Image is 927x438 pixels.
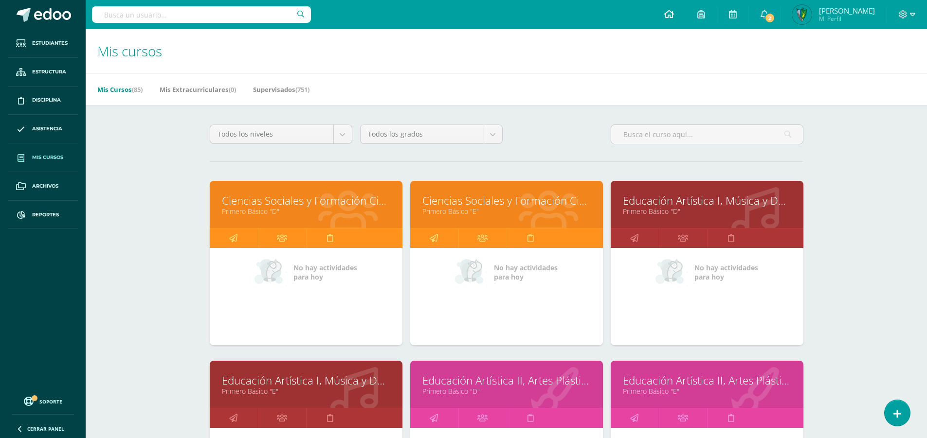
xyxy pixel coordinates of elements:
img: 1b281a8218983e455f0ded11b96ffc56.png [792,5,812,24]
a: Reportes [8,201,78,229]
span: Archivos [32,182,58,190]
img: no_activities_small.png [455,258,487,287]
a: Mis cursos [8,143,78,172]
span: Reportes [32,211,59,219]
span: No hay actividades para hoy [694,263,758,281]
span: Mis cursos [32,154,63,161]
a: Estructura [8,58,78,87]
a: Ciencias Sociales y Formación Ciudadana e Interculturalidad [422,193,591,208]
span: Todos los grados [368,125,476,143]
span: Mis cursos [97,42,162,60]
a: Asistencia [8,115,78,143]
a: Primero Básico "E" [422,207,591,216]
a: Soporte [12,394,74,407]
a: Supervisados(751) [253,82,309,97]
span: No hay actividades para hoy [494,263,558,281]
a: Educación Artística I, Música y Danza [623,193,791,208]
span: 2 [764,13,775,23]
a: Primero Básico "D" [222,207,390,216]
a: Primero Básico "E" [222,386,390,396]
span: Todos los niveles [218,125,326,143]
span: Estructura [32,68,66,76]
input: Busca el curso aquí... [611,125,803,144]
span: Cerrar panel [27,425,64,432]
span: No hay actividades para hoy [293,263,357,281]
a: Estudiantes [8,29,78,58]
a: Educación Artística II, Artes Plásticas [422,373,591,388]
a: Todos los niveles [210,125,352,143]
img: no_activities_small.png [254,258,287,287]
a: Primero Básico "E" [623,386,791,396]
span: Soporte [39,398,62,405]
a: Educación Artística II, Artes Plásticas [623,373,791,388]
span: [PERSON_NAME] [819,6,875,16]
a: Ciencias Sociales y Formación Ciudadana e Interculturalidad [222,193,390,208]
a: Todos los grados [361,125,502,143]
span: (0) [229,85,236,94]
img: no_activities_small.png [655,258,688,287]
span: Mi Perfil [819,15,875,23]
a: Mis Cursos(85) [97,82,143,97]
span: (85) [132,85,143,94]
a: Disciplina [8,87,78,115]
a: Primero Básico "D" [623,207,791,216]
span: Asistencia [32,125,62,133]
a: Educación Artística I, Música y Danza [222,373,390,388]
span: (751) [295,85,309,94]
span: Estudiantes [32,39,68,47]
a: Archivos [8,172,78,201]
input: Busca un usuario... [92,6,311,23]
a: Primero Básico "D" [422,386,591,396]
a: Mis Extracurriculares(0) [160,82,236,97]
span: Disciplina [32,96,61,104]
